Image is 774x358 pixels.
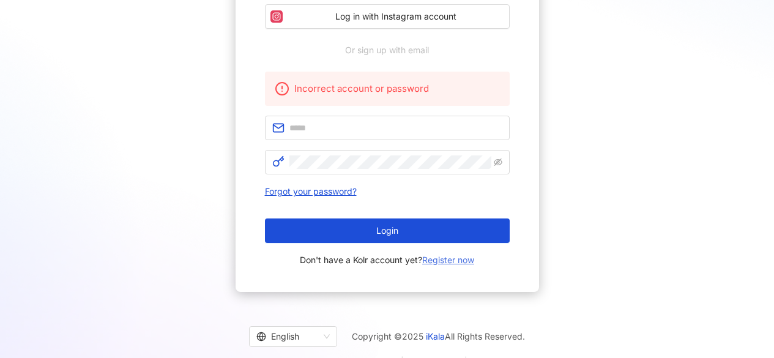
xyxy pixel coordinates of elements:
div: English [256,327,319,346]
span: Copyright © 2025 All Rights Reserved. [352,329,525,344]
button: Log in with Instagram account [265,4,510,29]
button: Login [265,218,510,243]
a: Forgot your password? [265,186,357,196]
span: Login [376,226,398,236]
div: Incorrect account or password [294,81,500,96]
span: Log in with Instagram account [288,10,504,23]
span: Or sign up with email [337,43,437,57]
span: Don't have a Kolr account yet? [300,253,474,267]
a: iKala [426,331,445,341]
span: eye-invisible [494,158,502,166]
a: Register now [422,255,474,265]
